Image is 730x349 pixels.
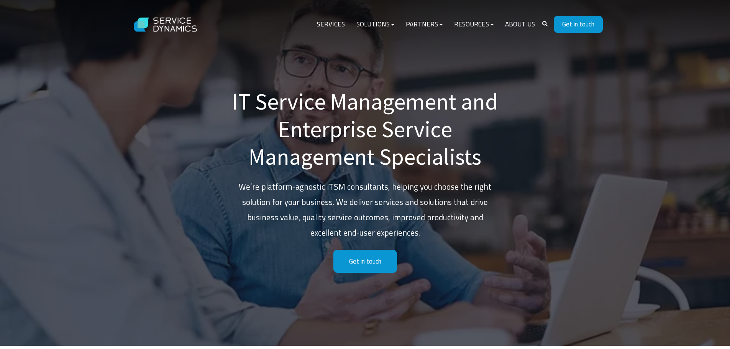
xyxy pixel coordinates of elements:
[231,179,499,241] p: We’re platform-agnostic ITSM consultants, helping you choose the right solution for your business...
[400,15,448,34] a: Partners
[333,250,397,273] a: Get in touch
[554,16,603,33] a: Get in touch
[448,15,499,34] a: Resources
[231,88,499,170] h1: IT Service Management and Enterprise Service Management Specialists
[311,15,541,34] div: Navigation Menu
[311,15,351,34] a: Services
[499,15,541,34] a: About Us
[351,15,400,34] a: Solutions
[128,10,204,39] img: Service Dynamics Logo - White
